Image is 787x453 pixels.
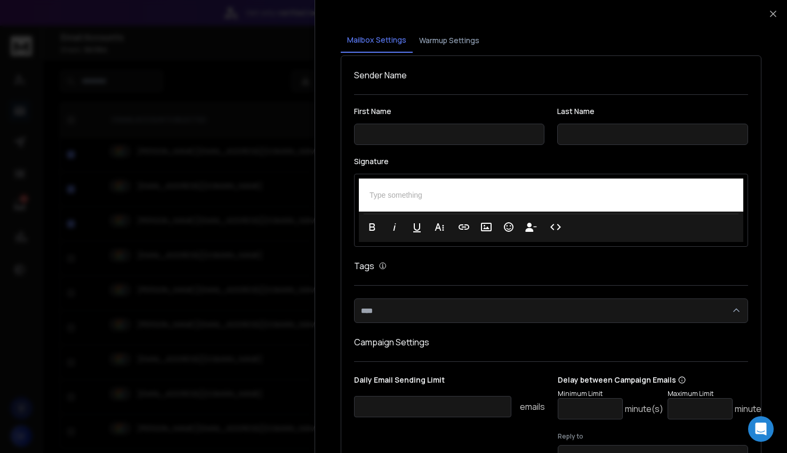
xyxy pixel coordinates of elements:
[520,400,545,413] p: emails
[668,390,773,398] p: Maximum Limit
[625,402,663,415] p: minute(s)
[521,216,541,238] button: Insert Unsubscribe Link
[558,375,773,385] p: Delay between Campaign Emails
[558,390,663,398] p: Minimum Limit
[558,432,748,441] label: Reply to
[545,216,566,238] button: Code View
[362,216,382,238] button: Bold (⌘B)
[341,28,413,53] button: Mailbox Settings
[429,216,449,238] button: More Text
[748,416,774,442] div: Open Intercom Messenger
[384,216,405,238] button: Italic (⌘I)
[454,216,474,238] button: Insert Link (⌘K)
[407,216,427,238] button: Underline (⌘U)
[354,336,748,349] h1: Campaign Settings
[354,158,748,165] label: Signature
[735,402,773,415] p: minute(s)
[499,216,519,238] button: Emoticons
[354,375,544,390] p: Daily Email Sending Limit
[354,260,374,272] h1: Tags
[558,108,748,115] label: Last Name
[413,29,486,52] button: Warmup Settings
[354,69,748,82] h1: Sender Name
[476,216,496,238] button: Insert Image (⌘P)
[354,108,544,115] label: First Name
